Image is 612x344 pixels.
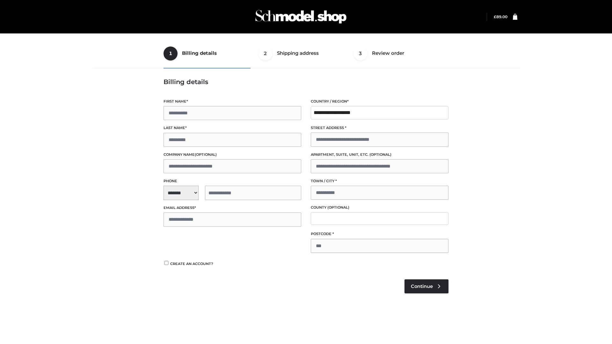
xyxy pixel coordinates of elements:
[327,205,349,210] span: (optional)
[164,178,301,184] label: Phone
[164,78,448,86] h3: Billing details
[311,178,448,184] label: Town / City
[369,152,391,157] span: (optional)
[195,152,217,157] span: (optional)
[311,125,448,131] label: Street address
[164,261,169,265] input: Create an account?
[164,98,301,104] label: First name
[311,204,448,211] label: County
[411,283,433,289] span: Continue
[311,152,448,158] label: Apartment, suite, unit, etc.
[494,14,507,19] a: £89.00
[311,98,448,104] label: Country / Region
[494,14,507,19] bdi: 89.00
[164,152,301,158] label: Company name
[164,205,301,211] label: Email address
[404,279,448,293] a: Continue
[253,4,349,29] img: Schmodel Admin 964
[494,14,496,19] span: £
[311,231,448,237] label: Postcode
[164,125,301,131] label: Last name
[170,262,213,266] span: Create an account?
